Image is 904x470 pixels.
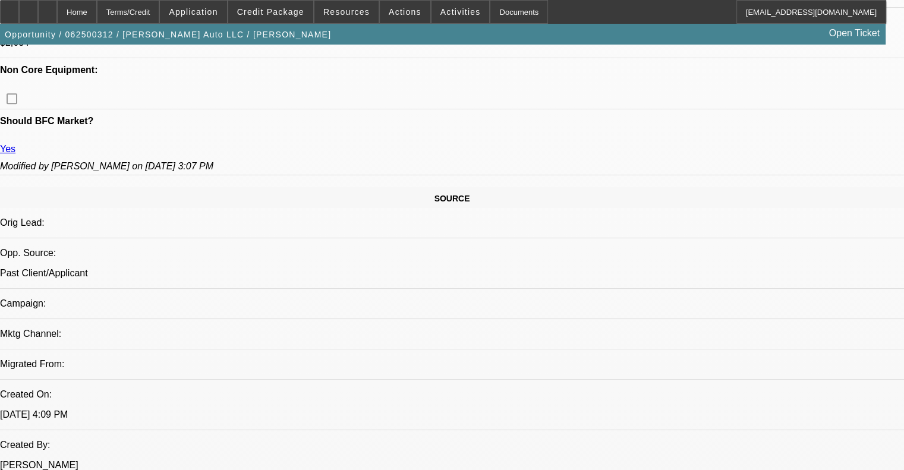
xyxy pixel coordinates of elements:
button: Resources [314,1,379,23]
span: SOURCE [434,194,470,203]
span: Actions [389,7,421,17]
button: Activities [431,1,490,23]
button: Actions [380,1,430,23]
button: Credit Package [228,1,313,23]
span: Activities [440,7,481,17]
span: Opportunity / 062500312 / [PERSON_NAME] Auto LLC / [PERSON_NAME] [5,30,331,39]
span: Resources [323,7,370,17]
span: Application [169,7,218,17]
a: Open Ticket [824,23,884,43]
button: Application [160,1,226,23]
span: Credit Package [237,7,304,17]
